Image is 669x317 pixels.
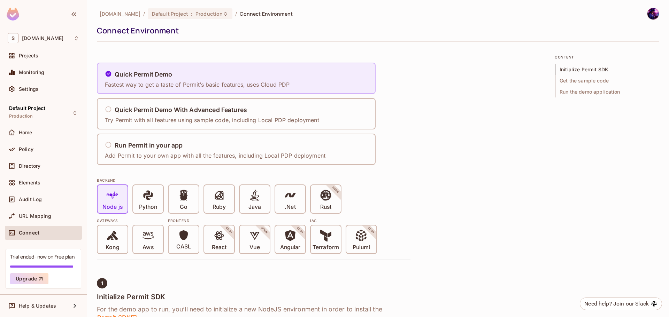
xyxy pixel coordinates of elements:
[322,176,349,204] span: SOON
[285,204,295,211] p: .Net
[191,11,193,17] span: :
[115,71,172,78] h5: Quick Permit Demo
[19,230,39,236] span: Connect
[555,54,659,60] p: content
[280,244,301,251] p: Angular
[19,53,38,58] span: Projects
[97,177,410,183] div: BACKEND
[555,75,659,86] span: Get the sample code
[19,213,51,219] span: URL Mapping
[584,300,649,308] div: Need help? Join our Slack
[235,10,237,17] li: /
[353,244,370,251] p: Pulumi
[143,244,153,251] p: Aws
[168,218,306,223] div: Frontend
[105,152,325,159] p: Add Permit to your own app with all the features, including Local PDP deployment
[7,8,19,21] img: SReyMgAAAABJRU5ErkJggg==
[105,81,290,88] p: Fastest way to get a taste of Permit’s basic features, uses Cloud PDP
[240,10,293,17] span: Connect Environment
[19,303,56,309] span: Help & Updates
[19,146,33,152] span: Policy
[19,197,42,202] span: Audit Log
[97,25,656,36] div: Connect Environment
[213,204,226,211] p: Ruby
[176,243,191,250] p: CASL
[19,163,40,169] span: Directory
[115,106,247,113] h5: Quick Permit Demo With Advanced Features
[555,86,659,97] span: Run the demo application
[19,70,45,75] span: Monitoring
[10,273,48,284] button: Upgrade
[105,116,319,124] p: Try Permit with all features using sample code, including Local PDP deployment
[215,217,243,244] span: SOON
[143,10,145,17] li: /
[286,217,314,244] span: SOON
[212,244,226,251] p: React
[19,180,40,185] span: Elements
[249,244,260,251] p: Vue
[251,217,278,244] span: SOON
[248,204,261,211] p: Java
[313,244,339,251] p: Terraform
[101,280,103,286] span: 1
[19,130,32,135] span: Home
[22,35,63,41] span: Workspace: savameta.com
[8,33,18,43] span: S
[10,253,75,260] div: Trial ended- now on Free plan
[9,113,33,119] span: Production
[139,204,157,211] p: Python
[195,10,223,17] span: Production
[19,86,39,92] span: Settings
[647,8,659,19] img: Sơn Trần Văn
[152,10,188,17] span: Default Project
[180,204,187,211] p: Go
[115,142,183,149] h5: Run Permit in your app
[100,10,140,17] span: the active workspace
[357,217,385,244] span: SOON
[310,218,377,223] div: IAC
[102,204,123,211] p: Node js
[97,293,410,301] h4: Initialize Permit SDK
[97,218,164,223] div: Gateways
[555,64,659,75] span: Initialize Permit SDK
[320,204,331,211] p: Rust
[9,105,45,111] span: Default Project
[106,244,119,251] p: Kong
